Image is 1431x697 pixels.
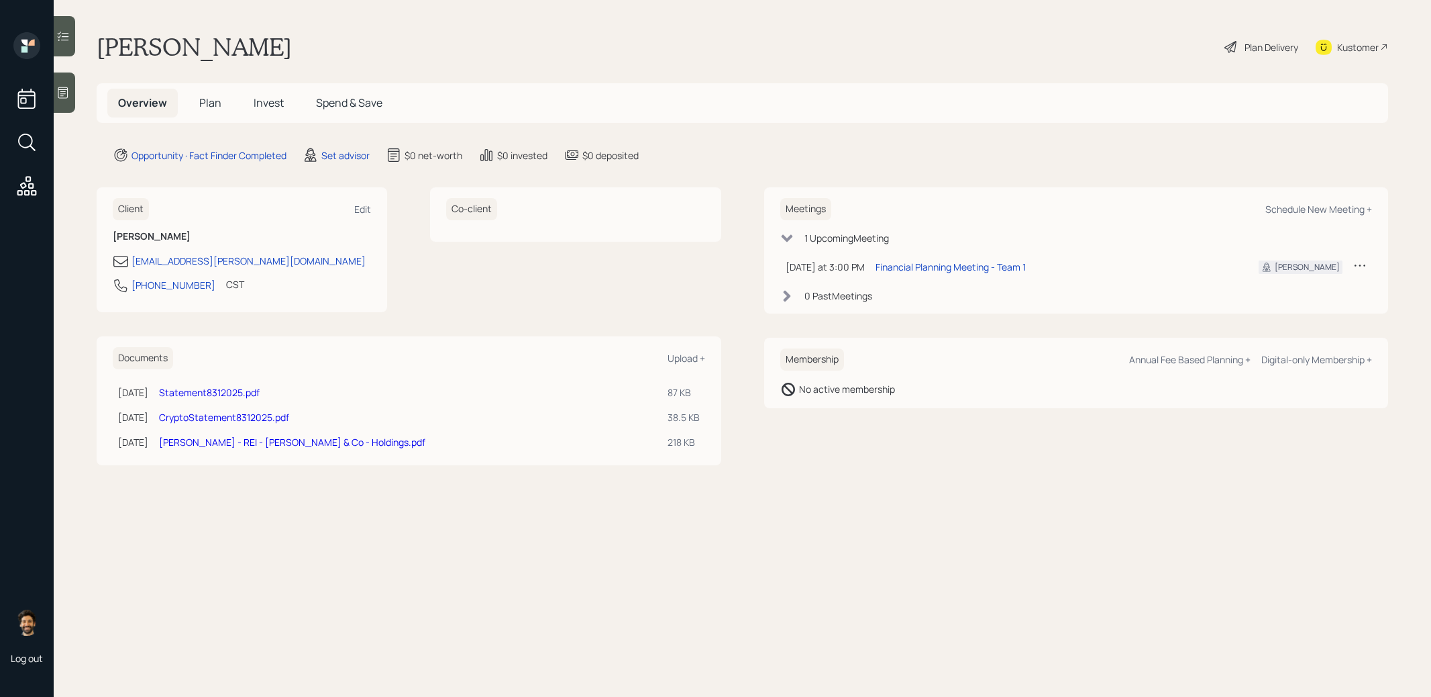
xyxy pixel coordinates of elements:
[876,260,1026,274] div: Financial Planning Meeting - Team 1
[405,148,462,162] div: $0 net-worth
[118,95,167,110] span: Overview
[11,652,43,665] div: Log out
[159,411,289,424] a: CryptoStatement8312025.pdf
[131,148,286,162] div: Opportunity · Fact Finder Completed
[226,277,244,291] div: CST
[786,260,865,274] div: [DATE] at 3:00 PM
[159,436,425,449] a: [PERSON_NAME] - REI - [PERSON_NAME] & Co - Holdings.pdf
[780,348,844,371] h6: Membership
[668,435,700,449] div: 218 KB
[668,352,705,365] div: Upload +
[321,148,370,162] div: Set advisor
[668,410,700,424] div: 38.5 KB
[1337,40,1379,54] div: Kustomer
[1129,353,1251,366] div: Annual Fee Based Planning +
[159,386,260,399] a: Statement8312025.pdf
[316,95,382,110] span: Spend & Save
[446,198,497,220] h6: Co-client
[13,609,40,636] img: eric-schwartz-headshot.png
[497,148,547,162] div: $0 invested
[97,32,292,62] h1: [PERSON_NAME]
[118,385,148,400] div: [DATE]
[199,95,221,110] span: Plan
[1244,40,1298,54] div: Plan Delivery
[113,347,173,369] h6: Documents
[254,95,284,110] span: Invest
[1275,261,1340,273] div: [PERSON_NAME]
[668,385,700,400] div: 87 KB
[118,435,148,449] div: [DATE]
[804,289,872,303] div: 0 Past Meeting s
[799,382,895,396] div: No active membership
[118,410,148,424] div: [DATE]
[131,278,215,292] div: [PHONE_NUMBER]
[582,148,639,162] div: $0 deposited
[780,198,831,220] h6: Meetings
[131,254,366,268] div: [EMAIL_ADDRESS][PERSON_NAME][DOMAIN_NAME]
[804,231,889,245] div: 1 Upcoming Meeting
[354,203,371,216] div: Edit
[113,231,371,242] h6: [PERSON_NAME]
[1261,353,1372,366] div: Digital-only Membership +
[1265,203,1372,216] div: Schedule New Meeting +
[113,198,149,220] h6: Client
